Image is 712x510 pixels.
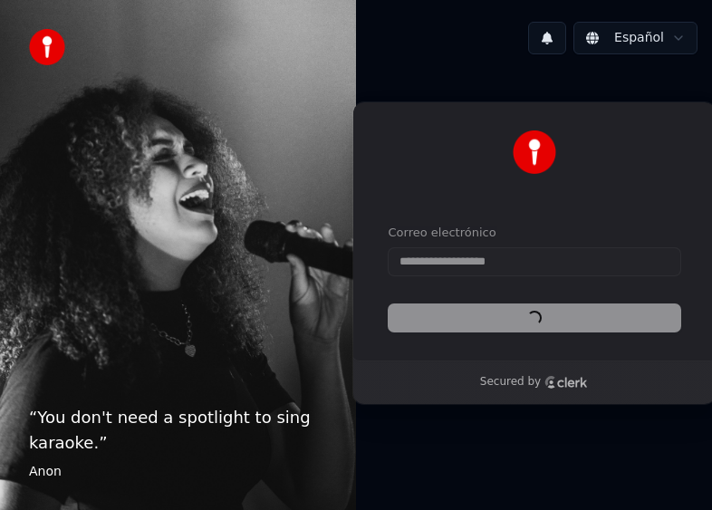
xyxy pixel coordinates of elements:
p: “ You don't need a spotlight to sing karaoke. ” [29,405,327,456]
img: Youka [513,130,556,174]
img: youka [29,29,65,65]
a: Clerk logo [544,376,588,389]
footer: Anon [29,463,327,481]
p: Secured by [480,375,541,390]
